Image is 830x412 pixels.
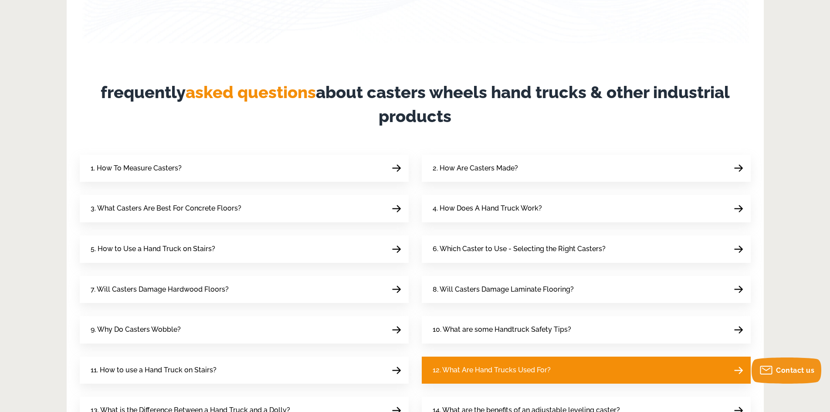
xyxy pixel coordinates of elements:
[776,366,814,375] span: Contact us
[91,203,241,215] span: 3. What Casters Are Best For Concrete Floors?
[80,155,409,182] a: 1. How To Measure Casters?
[752,358,821,384] button: Contact us
[80,357,409,384] a: 11. How to use a Hand Truck on Stairs?
[422,195,751,222] a: 4. How Does A Hand Truck Work?
[91,163,182,174] span: 1. How To Measure Casters?
[80,276,409,303] a: 7. Will Casters Damage Hardwood Floors?
[80,195,409,222] a: 3. What Casters Are Best For Concrete Floors?
[91,284,229,296] span: 7. Will Casters Damage Hardwood Floors?
[80,235,409,263] a: 5. How to Use a Hand Truck on Stairs?
[80,316,409,344] a: 9. Why Do Casters Wobble?
[422,357,751,384] a: 12. What Are Hand Trucks Used For?
[433,203,542,215] span: 4. How Does A Hand Truck Work?
[422,235,751,263] a: 6. Which Caster to Use - Selecting the Right Casters?
[433,284,574,296] span: 8. Will Casters Damage Laminate Flooring?
[91,243,215,255] span: 5. How to Use a Hand Truck on Stairs?
[91,364,217,376] span: 11. How to use a Hand Truck on Stairs?
[422,155,751,182] a: 2. How Are Casters Made?
[422,276,751,303] a: 8. Will Casters Damage Laminate Flooring?
[433,163,518,174] span: 2. How Are Casters Made?
[433,243,606,255] span: 6. Which Caster to Use - Selecting the Right Casters?
[433,364,551,376] span: 12. What Are Hand Trucks Used For?
[422,316,751,344] a: 10. What are some Handtruck Safety Tips?
[91,324,181,336] span: 9. Why Do Casters Wobble?
[80,80,751,128] h2: frequently about casters wheels hand trucks & other industrial products
[433,324,571,336] span: 10. What are some Handtruck Safety Tips?
[186,82,316,102] span: asked questions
